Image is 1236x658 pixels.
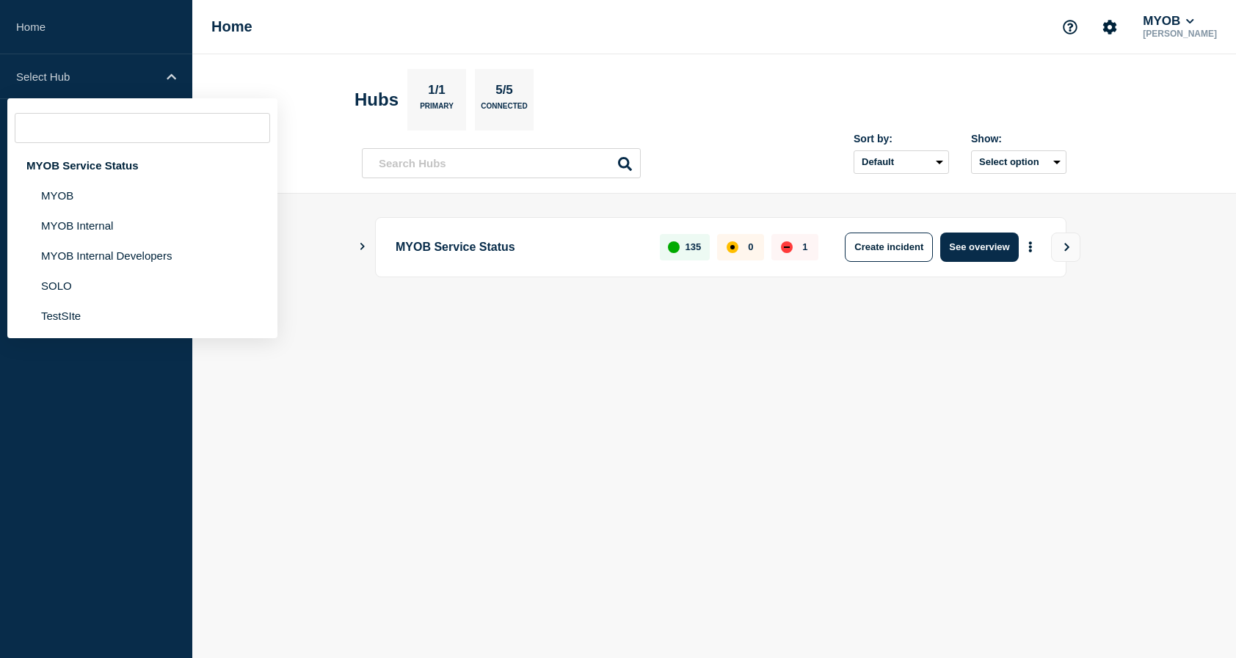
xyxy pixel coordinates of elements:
button: Select option [971,150,1066,174]
li: SOLO [7,271,277,301]
p: MYOB Service Status [396,233,643,262]
p: Select Hub [16,70,157,83]
p: 135 [686,241,702,252]
p: Primary [420,102,454,117]
li: MYOB Internal [7,211,277,241]
div: affected [727,241,738,253]
button: MYOB [1140,14,1197,29]
button: Account settings [1094,12,1125,43]
p: Connected [481,102,527,117]
button: Create incident [845,233,933,262]
p: 0 [748,241,753,252]
p: [PERSON_NAME] [1140,29,1220,39]
div: MYOB Service Status [7,150,277,180]
button: View [1051,233,1080,262]
li: MYOB [7,180,277,211]
h1: Home [211,18,252,35]
div: Sort by: [854,133,949,145]
button: Support [1055,12,1086,43]
li: TestSIte [7,301,277,331]
button: More actions [1021,233,1040,260]
h2: Hubs [355,89,399,110]
div: Show: [971,133,1066,145]
p: 1 [802,241,807,252]
p: 1/1 [423,83,451,102]
button: Show Connected Hubs [359,241,366,252]
div: up [668,241,680,253]
p: 5/5 [490,83,519,102]
li: MYOB Internal Developers [7,241,277,271]
input: Search Hubs [362,148,641,178]
div: down [781,241,793,253]
button: See overview [940,233,1018,262]
select: Sort by [854,150,949,174]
